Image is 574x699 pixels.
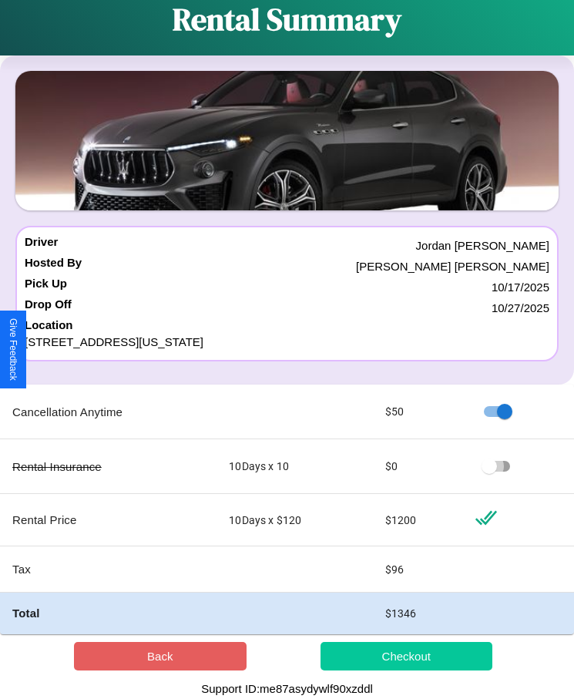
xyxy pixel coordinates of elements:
td: $ 1346 [373,593,463,634]
td: $ 96 [373,546,463,593]
p: Cancellation Anytime [12,402,204,422]
button: Checkout [321,642,493,670]
td: $ 1200 [373,494,463,546]
h4: Drop Off [25,297,72,318]
p: [PERSON_NAME] [PERSON_NAME] [356,256,549,277]
p: Support ID: me87asydywlf90xzddl [201,678,373,699]
td: 10 Days x 10 [217,439,372,494]
p: [STREET_ADDRESS][US_STATE] [25,331,549,352]
button: Back [74,642,247,670]
h4: Hosted By [25,256,82,277]
p: 10 / 17 / 2025 [492,277,549,297]
p: Tax [12,559,204,580]
h4: Driver [25,235,58,256]
p: Rental Price [12,509,204,530]
h4: Total [12,605,204,621]
td: 10 Days x $ 120 [217,494,372,546]
p: Jordan [PERSON_NAME] [416,235,549,256]
p: Rental Insurance [12,456,204,477]
p: 10 / 27 / 2025 [492,297,549,318]
div: Give Feedback [8,318,18,381]
h4: Location [25,318,549,331]
td: $ 0 [373,439,463,494]
td: $ 50 [373,385,463,439]
h4: Pick Up [25,277,67,297]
